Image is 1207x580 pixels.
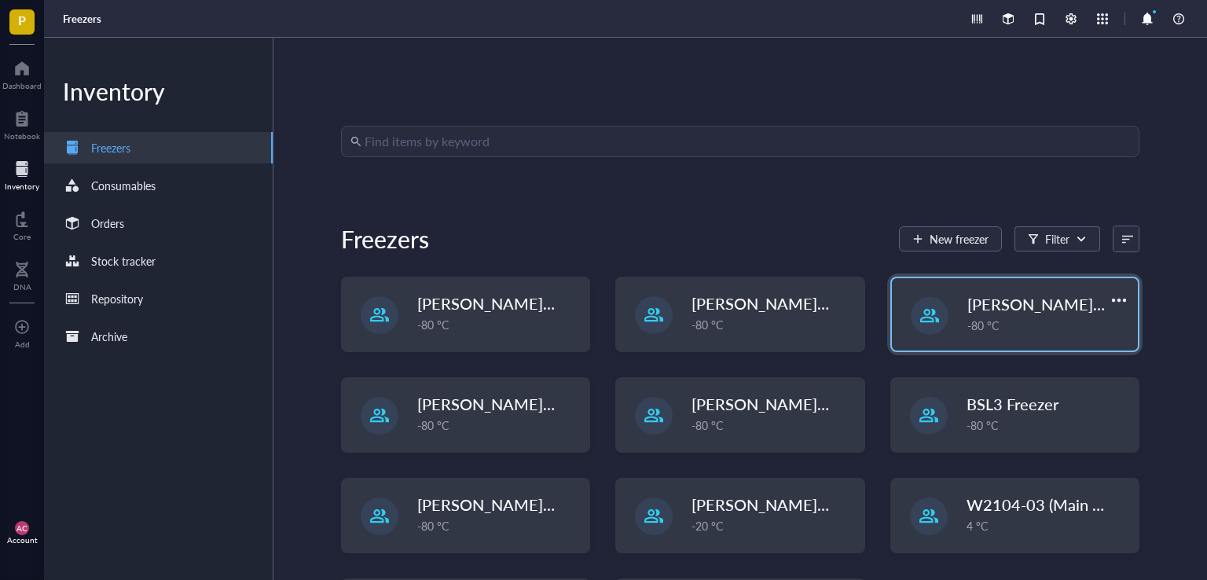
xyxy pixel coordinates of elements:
[967,293,1170,315] span: [PERSON_NAME]-E2403-05
[13,232,31,241] div: Core
[44,132,273,163] a: Freezers
[417,517,580,534] div: -80 °C
[7,535,38,545] div: Account
[5,156,39,191] a: Inventory
[967,494,1149,516] span: W2104-03 (Main lab 4oC)
[13,257,31,292] a: DNA
[417,292,704,314] span: [PERSON_NAME]-W2105-13 (Freezer 4)
[692,393,1025,415] span: [PERSON_NAME]-E2300-[PERSON_NAME]-31
[13,207,31,241] a: Core
[44,321,273,352] a: Archive
[2,81,42,90] div: Dashboard
[44,170,273,201] a: Consumables
[1045,230,1069,248] div: Filter
[899,226,1002,251] button: New freezer
[91,252,156,270] div: Stock tracker
[44,207,273,239] a: Orders
[4,131,40,141] div: Notebook
[967,517,1129,534] div: 4 °C
[692,316,854,333] div: -80 °C
[967,417,1129,434] div: -80 °C
[18,10,26,30] span: P
[692,517,854,534] div: -20 °C
[63,12,105,26] a: Freezers
[2,56,42,90] a: Dashboard
[15,340,30,349] div: Add
[44,245,273,277] a: Stock tracker
[13,282,31,292] div: DNA
[5,182,39,191] div: Inventory
[967,317,1128,334] div: -80 °C
[4,106,40,141] a: Notebook
[692,292,901,314] span: [PERSON_NAME]-W2105-07
[692,494,901,516] span: [PERSON_NAME]-W2105-09
[91,139,130,156] div: Freezers
[44,75,273,107] div: Inventory
[692,417,854,434] div: -80 °C
[91,177,156,194] div: Consumables
[417,494,611,516] span: [PERSON_NAME]-2105-06
[930,233,989,245] span: New freezer
[91,290,143,307] div: Repository
[91,215,124,232] div: Orders
[17,523,28,533] span: AC
[417,316,580,333] div: -80 °C
[44,283,273,314] a: Repository
[417,417,580,434] div: -80 °C
[341,223,429,255] div: Freezers
[91,328,127,345] div: Archive
[967,393,1058,415] span: BSL3 Freezer
[417,393,627,415] span: [PERSON_NAME]-W2105-14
